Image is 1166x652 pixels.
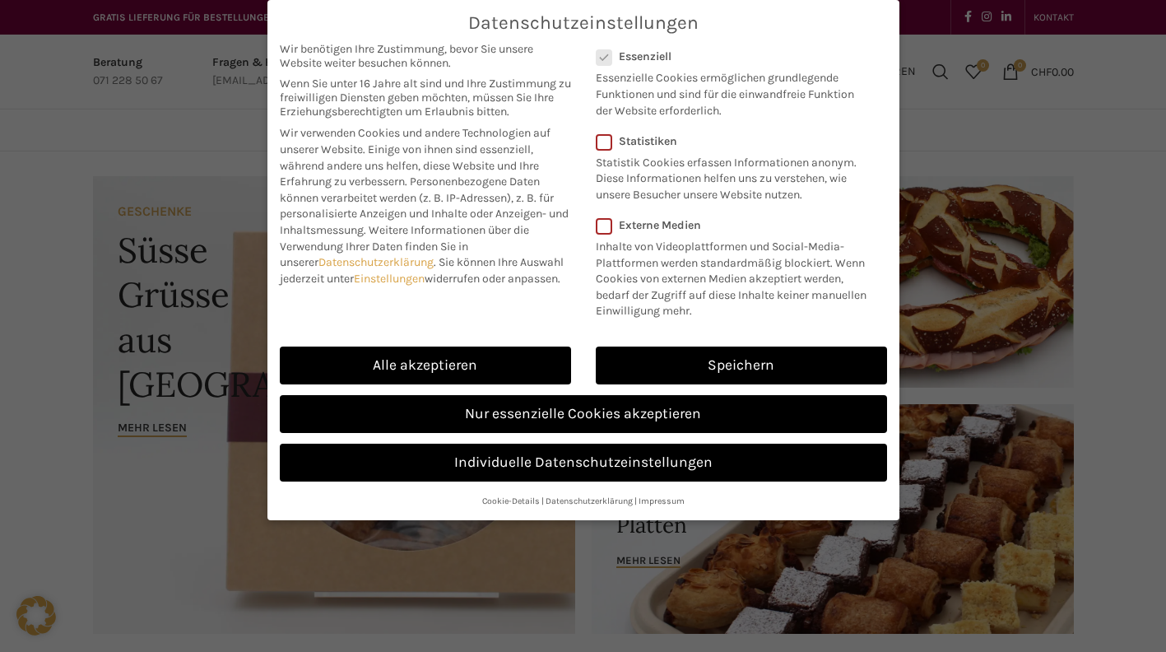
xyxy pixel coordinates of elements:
span: Datenschutzeinstellungen [468,12,699,34]
span: Weitere Informationen über die Verwendung Ihrer Daten finden Sie in unserer . [280,223,529,269]
a: Impressum [639,496,685,506]
p: Essenzielle Cookies ermöglichen grundlegende Funktionen und sind für die einwandfreie Funktion de... [596,63,866,119]
a: Datenschutzerklärung [546,496,633,506]
span: Wenn Sie unter 16 Jahre alt sind und Ihre Zustimmung zu freiwilligen Diensten geben möchten, müss... [280,77,571,119]
a: Einstellungen [354,272,425,286]
p: Inhalte von Videoplattformen und Social-Media-Plattformen werden standardmäßig blockiert. Wenn Co... [596,232,876,319]
a: Cookie-Details [482,496,540,506]
p: Statistik Cookies erfassen Informationen anonym. Diese Informationen helfen uns zu verstehen, wie... [596,148,866,203]
a: Individuelle Datenschutzeinstellungen [280,444,887,482]
span: Wir verwenden Cookies und andere Technologien auf unserer Website. Einige von ihnen sind essenzie... [280,126,550,189]
a: Alle akzeptieren [280,347,571,384]
label: Statistiken [596,134,866,148]
label: Externe Medien [596,218,876,232]
a: Speichern [596,347,887,384]
span: Sie können Ihre Auswahl jederzeit unter widerrufen oder anpassen. [280,255,564,286]
a: Datenschutzerklärung [318,255,434,269]
label: Essenziell [596,49,866,63]
span: Personenbezogene Daten können verarbeitet werden (z. B. IP-Adressen), z. B. für personalisierte A... [280,175,569,237]
a: Nur essenzielle Cookies akzeptieren [280,395,887,433]
span: Wir benötigen Ihre Zustimmung, bevor Sie unsere Website weiter besuchen können. [280,42,571,70]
